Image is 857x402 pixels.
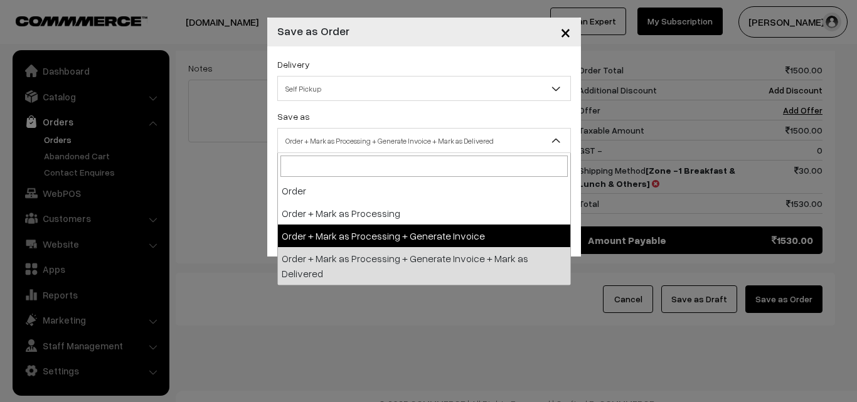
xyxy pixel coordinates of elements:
label: Save as [277,110,310,123]
label: Delivery [277,58,310,71]
span: Self Pickup [278,78,570,100]
span: Order + Mark as Processing + Generate Invoice + Mark as Delivered [278,130,570,152]
span: × [560,20,571,43]
button: Close [550,13,581,51]
span: Self Pickup [277,76,571,101]
li: Order + Mark as Processing + Generate Invoice [278,225,570,247]
li: Order + Mark as Processing [278,202,570,225]
li: Order + Mark as Processing + Generate Invoice + Mark as Delivered [278,247,570,285]
h4: Save as Order [277,23,349,40]
span: Order + Mark as Processing + Generate Invoice + Mark as Delivered [277,128,571,153]
li: Order [278,179,570,202]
